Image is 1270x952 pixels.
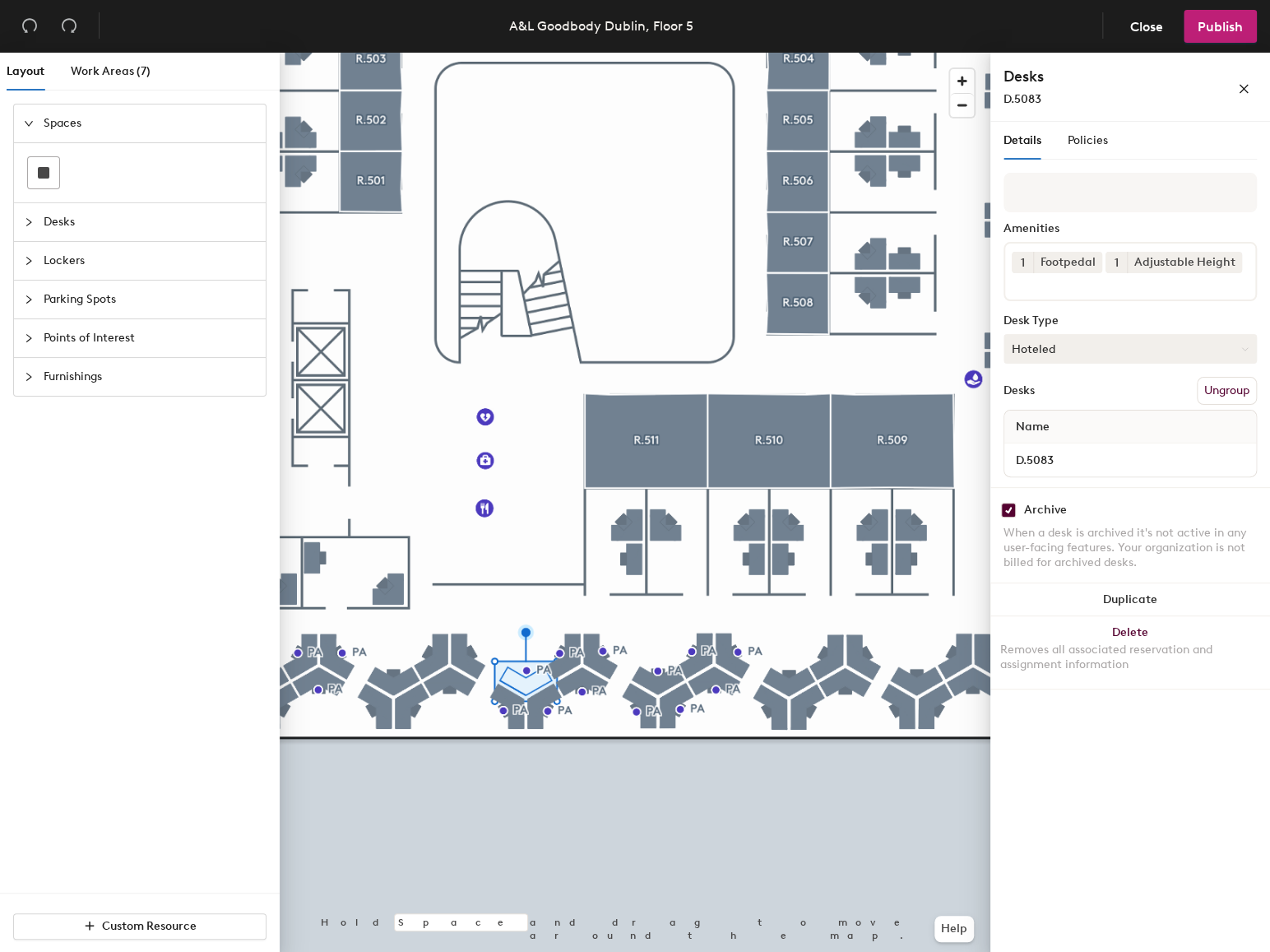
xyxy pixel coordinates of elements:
div: Removes all associated reservation and assignment information [1000,643,1260,672]
span: Publish [1198,19,1243,35]
span: 1 [1021,254,1025,272]
button: Redo (⌘ + ⇧ + Z) [53,10,86,43]
button: Undo (⌘ + Z) [13,10,46,43]
button: 1 [1105,252,1127,273]
span: Layout [7,64,44,78]
div: Archive [1024,504,1067,517]
span: collapsed [24,295,34,304]
div: Adjustable Height [1127,252,1242,273]
span: undo [21,17,38,34]
span: collapsed [24,217,34,227]
span: D.5083 [1003,92,1041,106]
div: Desks [1003,384,1035,397]
button: Publish [1184,10,1257,43]
span: Lockers [44,242,256,280]
span: Name [1008,412,1058,442]
button: DeleteRemoves all associated reservation and assignment information [990,616,1270,689]
div: Desk Type [1003,314,1257,327]
span: close [1238,83,1249,95]
button: 1 [1012,252,1033,273]
span: collapsed [24,372,34,382]
button: Duplicate [990,583,1270,616]
span: Details [1003,133,1041,147]
button: Close [1116,10,1177,43]
h4: Desks [1003,66,1184,87]
span: Work Areas (7) [71,64,151,78]
span: Custom Resource [102,919,197,933]
input: Unnamed desk [1008,448,1253,471]
div: Footpedal [1033,252,1102,273]
span: Policies [1068,133,1108,147]
div: A&L Goodbody Dublin, Floor 5 [509,16,693,36]
button: Hoteled [1003,334,1257,364]
div: Amenities [1003,222,1257,235]
span: 1 [1115,254,1119,272]
button: Custom Resource [13,913,267,940]
span: Desks [44,203,256,241]
span: expanded [24,118,34,128]
span: Close [1130,19,1163,35]
span: Parking Spots [44,281,256,318]
button: Help [934,916,974,942]
span: Spaces [44,104,256,142]
button: Ungroup [1197,377,1257,405]
span: Furnishings [44,358,256,396]
span: collapsed [24,333,34,343]
div: When a desk is archived it's not active in any user-facing features. Your organization is not bil... [1003,526,1257,570]
span: Points of Interest [44,319,256,357]
span: collapsed [24,256,34,266]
